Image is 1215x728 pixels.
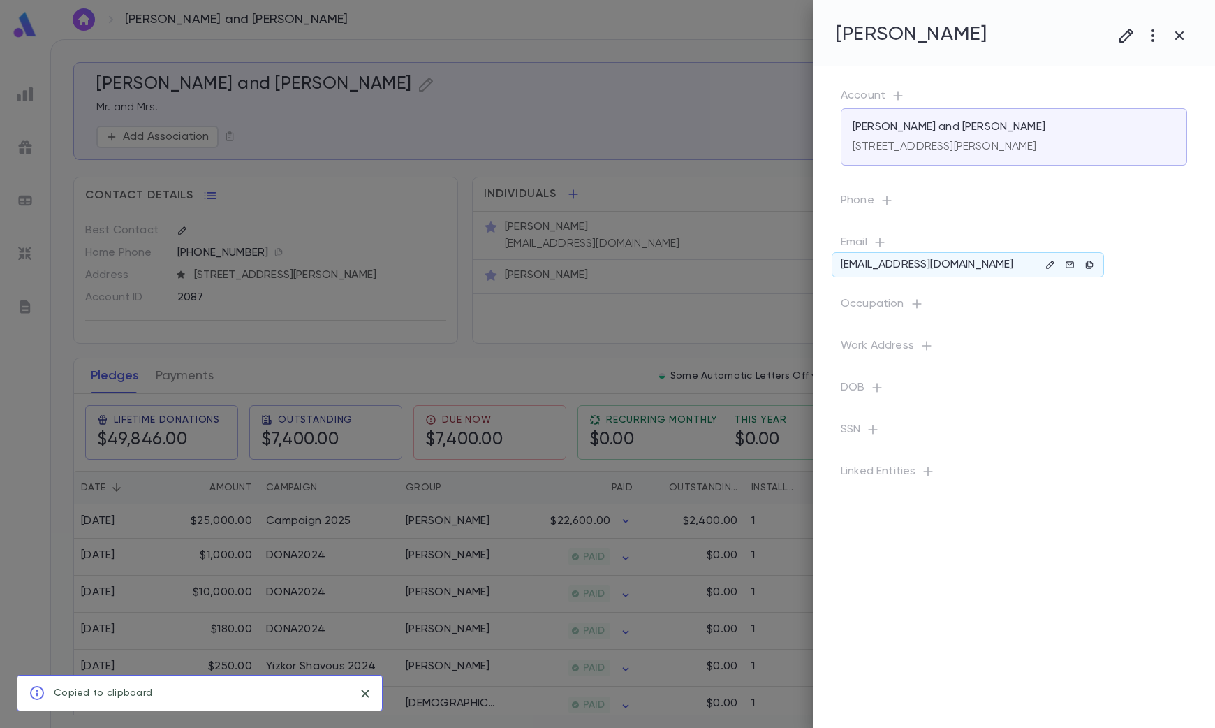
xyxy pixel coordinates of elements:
[354,683,376,705] button: close
[841,465,1187,484] p: Linked Entities
[841,381,1187,400] p: DOB
[841,194,1187,213] p: Phone
[853,140,1037,154] p: [STREET_ADDRESS][PERSON_NAME]
[835,22,987,46] h4: [PERSON_NAME]
[841,423,1187,442] p: SSN
[841,339,1187,358] p: Work Address
[841,235,1187,255] p: Email
[841,89,1187,108] p: Account
[841,258,1013,272] p: [EMAIL_ADDRESS][DOMAIN_NAME]
[853,120,1045,134] p: [PERSON_NAME] and [PERSON_NAME]
[841,297,1187,316] p: Occupation
[54,680,152,706] div: Copied to clipboard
